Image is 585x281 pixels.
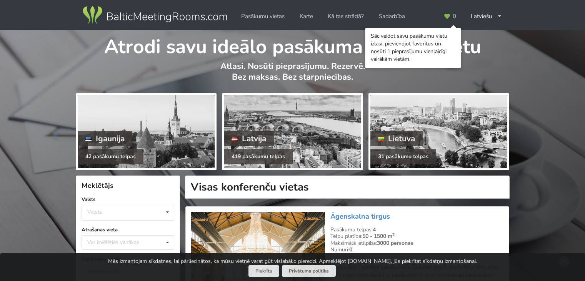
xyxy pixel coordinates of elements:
div: Telpu platība: [330,233,503,240]
img: Baltic Meeting Rooms [81,5,228,26]
strong: 0 [349,246,352,253]
p: Atlasi. Nosūti pieprasījumu. Rezervē. Bez maksas. Bez starpniecības. [76,61,509,90]
strong: 50 - 1500 m [362,232,395,240]
div: Var izvēlēties vairākas [85,238,157,247]
a: Āgenskalna tirgus [330,212,390,221]
span: 0 [453,13,456,19]
a: Pasākumu vietas [236,9,290,24]
a: Latvija 419 pasākumu telpas [222,93,363,170]
button: Piekrītu [248,265,279,277]
a: Igaunija 42 pasākumu telpas [76,93,217,170]
div: Latvija [224,131,274,146]
h1: Atrodi savu ideālo pasākuma norises vietu [76,30,509,59]
div: Sāc veidot savu pasākumu vietu izlasi, pievienojot favorītus un nosūti 1 pieprasījumu vienlaicīgi... [371,32,455,63]
a: Lietuva 31 pasākumu telpas [368,93,509,170]
div: Latviešu [465,9,507,24]
strong: 4 [373,226,376,233]
a: Karte [294,9,318,24]
div: 42 pasākumu telpas [78,149,143,164]
label: Valsts [82,196,174,203]
div: Maksimālā ietilpība: [330,240,503,247]
a: Kā tas strādā? [322,9,369,24]
a: Sadarbība [373,9,410,24]
a: Privātuma politika [282,265,336,277]
label: Atrašanās vieta [82,226,174,234]
sup: 2 [392,232,395,238]
div: Valsts [87,209,102,215]
div: Pasākumu telpas: [330,226,503,233]
div: 419 pasākumu telpas [224,149,293,164]
span: Meklētājs [82,181,113,190]
div: 31 pasākumu telpas [370,149,436,164]
div: Igaunija [78,131,132,146]
strong: 3000 personas [377,239,413,247]
div: Numuri: [330,246,503,253]
div: Lietuva [370,131,423,146]
strong: 0 [361,253,364,260]
h1: Visas konferenču vietas [185,176,510,199]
